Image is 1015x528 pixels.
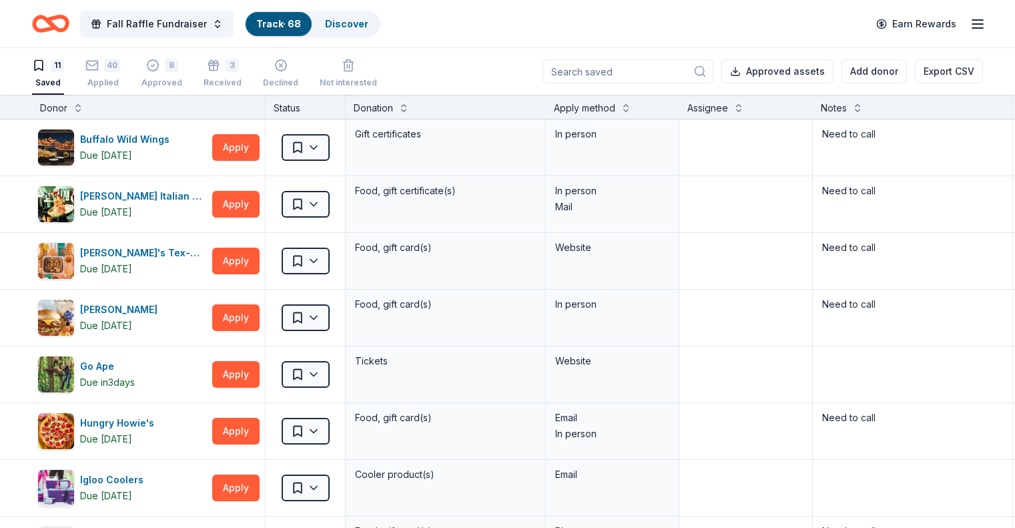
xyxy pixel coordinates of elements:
[320,53,377,95] button: Not interested
[814,234,1011,288] textarea: Need to call
[37,299,207,336] button: Image for Culver's [PERSON_NAME]Due [DATE]
[80,261,132,277] div: Due [DATE]
[555,199,669,215] div: Mail
[320,77,377,88] div: Not interested
[32,77,64,88] div: Saved
[263,77,298,88] div: Declined
[555,296,669,312] div: In person
[38,186,74,222] img: Image for Carrabba's Italian Grill
[80,11,234,37] button: Fall Raffle Fundraiser
[80,415,159,431] div: Hungry Howie's
[80,374,135,390] div: Due in 3 days
[37,129,207,166] button: Image for Buffalo Wild WingsBuffalo Wild WingsDue [DATE]
[212,475,260,501] button: Apply
[354,125,537,144] div: Gift certificates
[80,131,175,148] div: Buffalo Wild Wings
[51,59,64,72] div: 11
[38,413,74,449] img: Image for Hungry Howie's
[212,134,260,161] button: Apply
[204,77,242,88] div: Received
[915,59,983,83] button: Export CSV
[821,100,847,116] div: Notes
[814,121,1011,174] textarea: Need to call
[38,470,74,506] img: Image for Igloo Coolers
[80,245,207,261] div: [PERSON_NAME]'s Tex-Mex
[204,53,242,95] button: 3Received
[37,186,207,223] button: Image for Carrabba's Italian Grill[PERSON_NAME] Italian GrillDue [DATE]
[721,59,833,83] button: Approved assets
[841,59,907,83] button: Add donor
[80,488,132,504] div: Due [DATE]
[354,238,537,257] div: Food, gift card(s)
[212,248,260,274] button: Apply
[38,129,74,166] img: Image for Buffalo Wild Wings
[37,413,207,450] button: Image for Hungry Howie'sHungry Howie'sDue [DATE]
[555,467,669,483] div: Email
[38,300,74,336] img: Image for Culver's
[40,100,67,116] div: Donor
[32,8,69,39] a: Home
[814,405,1011,458] textarea: Need to call
[38,243,74,279] img: Image for Chuy's Tex-Mex
[354,465,537,484] div: Cooler product(s)
[37,469,207,507] button: Image for Igloo CoolersIgloo CoolersDue [DATE]
[354,352,537,370] div: Tickets
[555,426,669,442] div: In person
[107,16,207,32] span: Fall Raffle Fundraiser
[141,77,182,88] div: Approved
[354,295,537,314] div: Food, gift card(s)
[354,409,537,427] div: Food, gift card(s)
[868,12,964,36] a: Earn Rewards
[266,95,346,119] div: Status
[814,178,1011,231] textarea: Need to call
[80,358,135,374] div: Go Ape
[244,11,380,37] button: Track· 68Discover
[212,361,260,388] button: Apply
[814,291,1011,344] textarea: Need to call
[104,59,120,72] div: 40
[212,191,260,218] button: Apply
[80,318,132,334] div: Due [DATE]
[80,302,163,318] div: [PERSON_NAME]
[80,204,132,220] div: Due [DATE]
[354,182,537,200] div: Food, gift certificate(s)
[354,100,393,116] div: Donation
[325,18,368,29] a: Discover
[226,59,239,72] div: 3
[38,356,74,392] img: Image for Go Ape
[555,353,669,369] div: Website
[555,183,669,199] div: In person
[85,53,120,95] button: 40Applied
[80,431,132,447] div: Due [DATE]
[80,472,149,488] div: Igloo Coolers
[85,77,120,88] div: Applied
[37,242,207,280] button: Image for Chuy's Tex-Mex[PERSON_NAME]'s Tex-MexDue [DATE]
[212,304,260,331] button: Apply
[555,240,669,256] div: Website
[256,18,301,29] a: Track· 68
[141,53,182,95] button: 8Approved
[32,53,64,95] button: 11Saved
[555,410,669,426] div: Email
[80,148,132,164] div: Due [DATE]
[37,356,207,393] button: Image for Go ApeGo ApeDue in3days
[554,100,615,116] div: Apply method
[212,418,260,445] button: Apply
[263,53,298,95] button: Declined
[80,188,207,204] div: [PERSON_NAME] Italian Grill
[165,59,178,72] div: 8
[543,59,713,83] input: Search saved
[555,126,669,142] div: In person
[687,100,728,116] div: Assignee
